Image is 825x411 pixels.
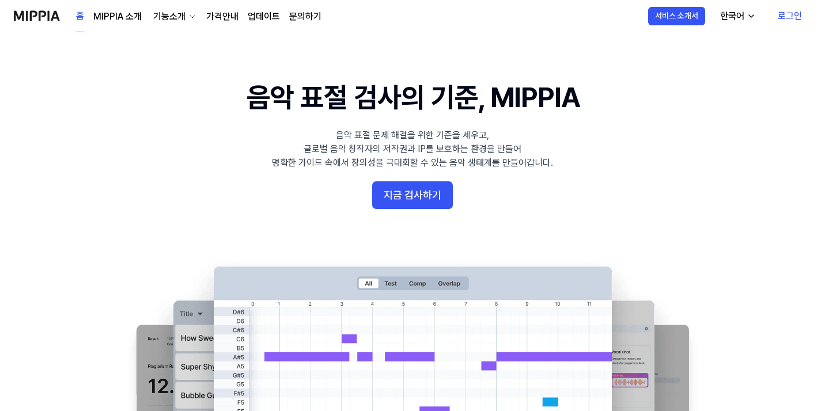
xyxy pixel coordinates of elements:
[372,181,453,209] button: 지금 검사하기
[151,10,197,24] button: 기능소개
[248,10,280,24] a: 업데이트
[206,10,239,24] a: 가격안내
[151,10,188,24] div: 기능소개
[272,128,553,170] div: 음악 표절 문제 해결을 위한 기준을 세우고, 글로벌 음악 창작자의 저작권과 IP를 보호하는 환경을 만들어 명확한 가이드 속에서 창의성을 극대화할 수 있는 음악 생태계를 만들어...
[648,7,705,25] button: 서비스 소개서
[289,10,321,24] a: 문의하기
[247,78,579,117] h1: 음악 표절 검사의 기준, MIPPIA
[76,1,84,32] a: 홈
[711,5,763,28] button: 한국어
[718,9,747,23] div: 한국어
[93,10,142,24] a: MIPPIA 소개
